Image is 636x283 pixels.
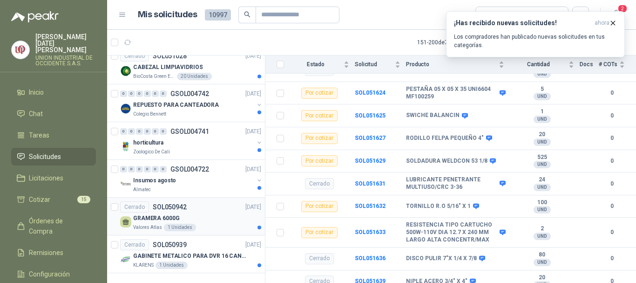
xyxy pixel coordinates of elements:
div: Por cotizar [301,155,338,166]
b: LUBRICANTE PENETRANTE MULTIUSO/CRC 3-36 [406,176,497,191]
div: UND [534,233,551,240]
a: SOL051629 [355,158,386,164]
div: 0 [136,128,143,135]
a: SOL051636 [355,255,386,262]
b: 1 [510,108,574,116]
span: Tareas [29,130,49,140]
p: Zoologico De Cali [133,148,170,156]
span: Inicio [29,87,44,97]
div: Cerrado [120,50,149,62]
b: SOLDADURA WELDCON 53 1/8 [406,158,487,165]
a: Solicitudes [11,148,96,166]
a: SOL051632 [355,203,386,209]
div: Todas [481,10,501,20]
b: RODILLO FELPA PEQUEÑO 4" [406,135,484,142]
a: Configuración [11,265,96,283]
b: 0 [599,228,625,237]
b: 24 [510,176,574,184]
p: GSOL004722 [170,166,209,173]
div: 0 [152,166,159,173]
div: 0 [144,128,151,135]
b: 0 [599,254,625,263]
div: Por cotizar [301,88,338,99]
span: Cotizar [29,194,50,205]
a: Chat [11,105,96,123]
b: RESISTENCIA TIPO CARTUCHO 500W-110V DIA 12.7 X 240 MM LARGO ALTA CONCENTR/MAX [406,221,497,243]
b: 5 [510,86,574,93]
a: SOL051631 [355,180,386,187]
div: UND [534,184,551,191]
th: Solicitud [355,55,406,74]
p: [DATE] [245,52,261,61]
b: 0 [599,179,625,188]
div: UND [534,93,551,100]
span: ahora [595,19,609,27]
div: UND [534,259,551,266]
b: TORNILLO R.O 5/16" X 1 [406,203,471,210]
div: UND [534,116,551,123]
b: 0 [599,134,625,143]
p: UNION INDUSTRIAL DE OCCIDENTE S.A.S. [35,55,96,66]
p: SOL050939 [153,242,187,248]
div: Por cotizar [301,110,338,121]
img: Company Logo [120,141,131,152]
div: 1 Unidades [156,262,188,269]
p: Almatec [133,186,151,193]
p: SOL050942 [153,204,187,210]
div: Cerrado [120,239,149,250]
img: Company Logo [120,179,131,190]
a: SOL051625 [355,112,386,119]
span: Licitaciones [29,173,63,183]
p: [DATE] [245,241,261,249]
a: SOL051633 [355,229,386,235]
div: 0 [160,166,167,173]
p: SOL051028 [153,53,187,59]
div: Cerrado [120,201,149,213]
img: Company Logo [12,41,29,59]
span: Órdenes de Compra [29,216,87,236]
div: 0 [160,90,167,97]
div: UND [534,161,551,168]
a: 0 0 0 0 0 0 GSOL004741[DATE] Company LogohorticulturaZoologico De Cali [120,126,263,156]
span: 10997 [205,9,231,21]
div: 0 [120,90,127,97]
p: CABEZAL LIMPIAVIDRIOS [133,63,203,72]
th: Producto [406,55,510,74]
div: 20 Unidades [177,73,212,80]
button: ¡Has recibido nuevas solicitudes!ahora Los compradores han publicado nuevas solicitudes en tus ca... [446,11,625,57]
div: 0 [136,166,143,173]
p: Los compradores han publicado nuevas solicitudes en tus categorías. [454,33,617,49]
b: 0 [599,89,625,97]
b: 20 [510,131,574,138]
p: BioCosta Green Energy S.A.S [133,73,175,80]
div: Por cotizar [301,133,338,144]
b: 2 [510,225,574,233]
img: Logo peakr [11,11,59,22]
img: Company Logo [120,65,131,76]
p: REPUESTO PARA CANTEADORA [133,101,219,110]
b: 20 [510,274,574,282]
span: Chat [29,109,43,119]
div: 0 [120,128,127,135]
a: CerradoSOL050939[DATE] Company LogoGABINETE METALICO PARA DVR 16 CANALESKLARENS1 Unidades [107,235,265,273]
div: Cerrado [305,253,334,264]
h1: Mis solicitudes [138,8,197,21]
p: Valores Atlas [133,224,162,231]
div: UND [534,206,551,214]
a: Cotizar15 [11,191,96,208]
b: 100 [510,199,574,207]
b: 0 [599,111,625,120]
div: 0 [128,166,135,173]
span: Solicitud [355,61,393,68]
a: SOL051624 [355,90,386,96]
div: 0 [136,90,143,97]
th: Estado [290,55,355,74]
a: Remisiones [11,244,96,262]
a: Órdenes de Compra [11,212,96,240]
a: 0 0 0 0 0 0 GSOL004722[DATE] Company LogoInsumos agostoAlmatec [120,164,263,193]
p: GRAMERA 6000G [133,214,179,223]
span: Remisiones [29,248,63,258]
